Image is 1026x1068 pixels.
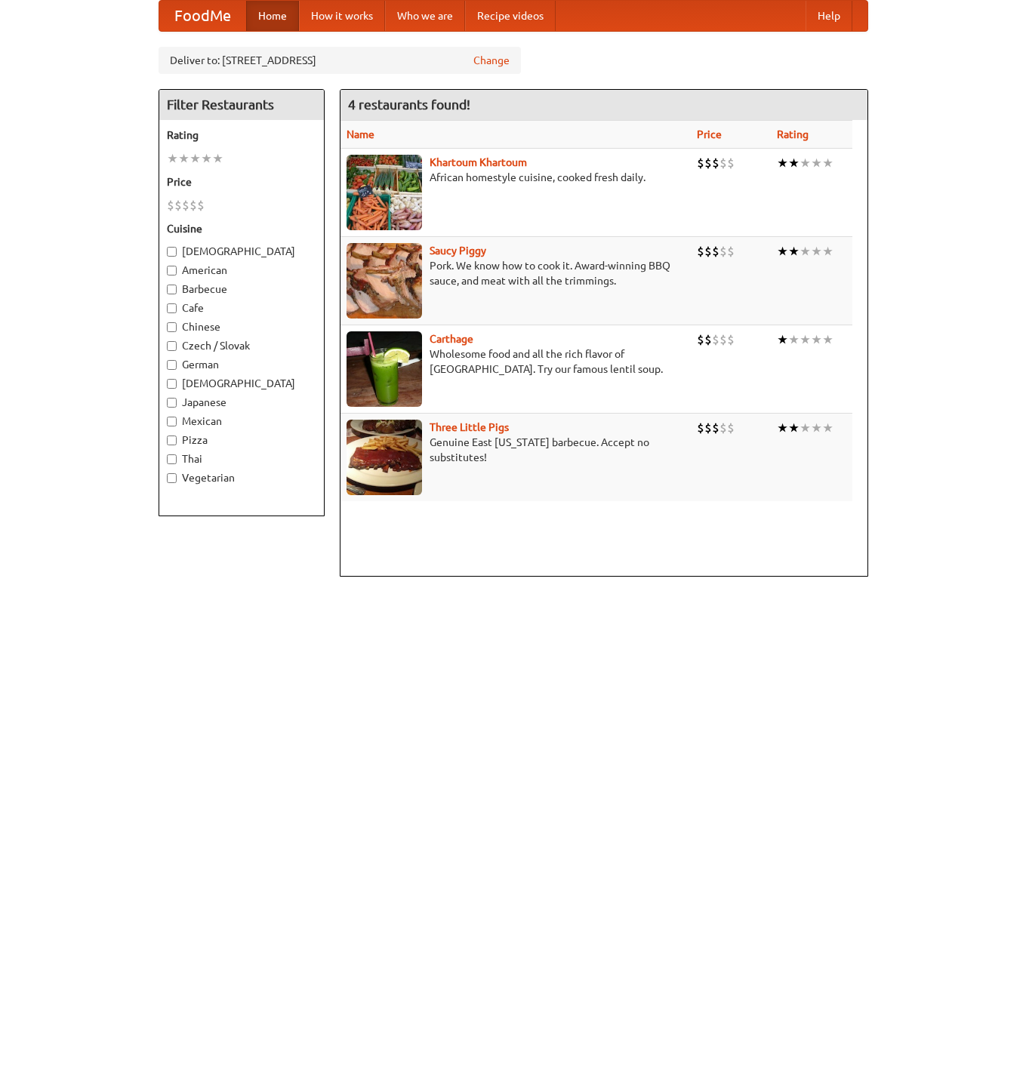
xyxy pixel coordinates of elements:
[167,263,316,278] label: American
[159,47,521,74] div: Deliver to: [STREET_ADDRESS]
[704,420,712,436] li: $
[212,150,223,167] li: ★
[712,420,719,436] li: $
[800,243,811,260] li: ★
[167,341,177,351] input: Czech / Slovak
[347,331,422,407] img: carthage.jpg
[167,197,174,214] li: $
[777,420,788,436] li: ★
[697,243,704,260] li: $
[806,1,852,31] a: Help
[167,414,316,429] label: Mexican
[167,322,177,332] input: Chinese
[167,303,177,313] input: Cafe
[719,155,727,171] li: $
[822,155,833,171] li: ★
[777,155,788,171] li: ★
[430,156,527,168] a: Khartoum Khartoum
[697,331,704,348] li: $
[167,285,177,294] input: Barbecue
[727,243,735,260] li: $
[347,155,422,230] img: khartoum.jpg
[167,300,316,315] label: Cafe
[189,197,197,214] li: $
[347,258,685,288] p: Pork. We know how to cook it. Award-winning BBQ sauce, and meat with all the trimmings.
[811,331,822,348] li: ★
[777,128,809,140] a: Rating
[246,1,299,31] a: Home
[727,331,735,348] li: $
[697,420,704,436] li: $
[788,420,800,436] li: ★
[385,1,465,31] a: Who we are
[178,150,189,167] li: ★
[167,221,316,236] h5: Cuisine
[347,435,685,465] p: Genuine East [US_STATE] barbecue. Accept no substitutes!
[167,470,316,485] label: Vegetarian
[712,155,719,171] li: $
[167,395,316,410] label: Japanese
[167,319,316,334] label: Chinese
[788,331,800,348] li: ★
[348,97,470,112] ng-pluralize: 4 restaurants found!
[800,420,811,436] li: ★
[347,346,685,377] p: Wholesome food and all the rich flavor of [GEOGRAPHIC_DATA]. Try our famous lentil soup.
[197,197,205,214] li: $
[727,420,735,436] li: $
[465,1,556,31] a: Recipe videos
[430,245,486,257] b: Saucy Piggy
[167,266,177,275] input: American
[174,197,182,214] li: $
[347,243,422,319] img: saucy.jpg
[800,155,811,171] li: ★
[167,451,316,466] label: Thai
[822,243,833,260] li: ★
[811,243,822,260] li: ★
[347,170,685,185] p: African homestyle cuisine, cooked fresh daily.
[167,282,316,297] label: Barbecue
[167,174,316,189] h5: Price
[719,420,727,436] li: $
[167,357,316,372] label: German
[697,128,722,140] a: Price
[704,155,712,171] li: $
[704,331,712,348] li: $
[822,331,833,348] li: ★
[712,331,719,348] li: $
[167,379,177,389] input: [DEMOGRAPHIC_DATA]
[167,128,316,143] h5: Rating
[167,454,177,464] input: Thai
[167,436,177,445] input: Pizza
[811,420,822,436] li: ★
[800,331,811,348] li: ★
[201,150,212,167] li: ★
[719,331,727,348] li: $
[719,243,727,260] li: $
[777,243,788,260] li: ★
[704,243,712,260] li: $
[167,432,316,448] label: Pizza
[788,243,800,260] li: ★
[167,398,177,408] input: Japanese
[473,53,510,68] a: Change
[822,420,833,436] li: ★
[811,155,822,171] li: ★
[189,150,201,167] li: ★
[788,155,800,171] li: ★
[167,150,178,167] li: ★
[167,376,316,391] label: [DEMOGRAPHIC_DATA]
[430,421,509,433] a: Three Little Pigs
[167,417,177,426] input: Mexican
[299,1,385,31] a: How it works
[430,333,473,345] a: Carthage
[167,360,177,370] input: German
[182,197,189,214] li: $
[167,244,316,259] label: [DEMOGRAPHIC_DATA]
[697,155,704,171] li: $
[167,473,177,483] input: Vegetarian
[159,90,324,120] h4: Filter Restaurants
[159,1,246,31] a: FoodMe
